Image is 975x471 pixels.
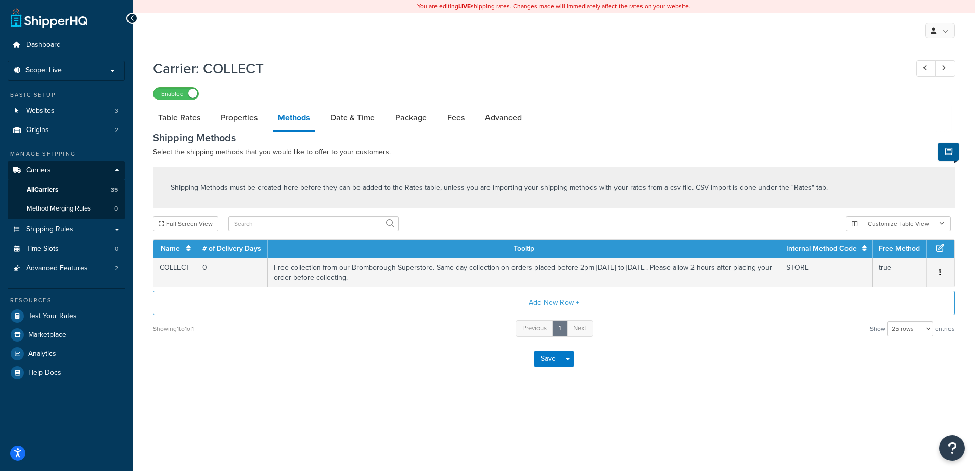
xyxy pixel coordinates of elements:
[522,323,547,333] span: Previous
[8,259,125,278] li: Advanced Features
[8,91,125,99] div: Basic Setup
[273,106,315,132] a: Methods
[114,204,118,213] span: 0
[115,107,118,115] span: 3
[153,88,198,100] label: Enabled
[8,161,125,219] li: Carriers
[26,225,73,234] span: Shipping Rules
[870,322,885,336] span: Show
[8,121,125,140] a: Origins2
[153,291,955,315] button: Add New Row +
[153,132,955,143] h3: Shipping Methods
[153,216,218,231] button: Full Screen View
[458,2,471,11] b: LIVE
[161,243,180,254] a: Name
[8,36,125,55] a: Dashboard
[27,186,58,194] span: All Carriers
[8,199,125,218] a: Method Merging Rules0
[26,245,59,253] span: Time Slots
[8,259,125,278] a: Advanced Features2
[26,126,49,135] span: Origins
[567,320,593,337] a: Next
[938,143,959,161] button: Show Help Docs
[8,296,125,305] div: Resources
[916,60,936,77] a: Previous Record
[153,258,196,287] td: COLLECT
[8,161,125,180] a: Carriers
[153,106,206,130] a: Table Rates
[846,216,951,231] button: Customize Table View
[390,106,432,130] a: Package
[8,326,125,344] a: Marketplace
[8,199,125,218] li: Method Merging Rules
[153,146,955,159] p: Select the shipping methods that you would like to offer to your customers.
[8,101,125,120] a: Websites3
[8,307,125,325] a: Test Your Rates
[939,435,965,461] button: Open Resource Center
[8,150,125,159] div: Manage Shipping
[26,166,51,175] span: Carriers
[8,220,125,239] a: Shipping Rules
[8,363,125,382] a: Help Docs
[27,204,91,213] span: Method Merging Rules
[935,60,955,77] a: Next Record
[153,322,194,336] div: Showing 1 to 1 of 1
[115,126,118,135] span: 2
[8,345,125,363] a: Analytics
[442,106,470,130] a: Fees
[325,106,380,130] a: Date & Time
[268,258,780,287] td: Free collection from our Bromborough Superstore. Same day collection on orders placed before 2pm ...
[873,240,927,258] th: Free Method
[216,106,263,130] a: Properties
[8,240,125,258] a: Time Slots0
[786,243,857,254] a: Internal Method Code
[552,320,568,337] a: 1
[26,41,61,49] span: Dashboard
[228,216,399,231] input: Search
[26,264,88,273] span: Advanced Features
[8,121,125,140] li: Origins
[28,350,56,358] span: Analytics
[153,59,897,78] h1: Carrier: COLLECT
[573,323,586,333] span: Next
[516,320,553,337] a: Previous
[534,351,562,367] button: Save
[115,245,118,253] span: 0
[480,106,527,130] a: Advanced
[196,240,268,258] th: # of Delivery Days
[28,312,77,321] span: Test Your Rates
[196,258,268,287] td: 0
[26,107,55,115] span: Websites
[935,322,955,336] span: entries
[28,331,66,339] span: Marketplace
[25,66,62,75] span: Scope: Live
[8,101,125,120] li: Websites
[171,182,828,193] p: Shipping Methods must be created here before they can be added to the Rates table, unless you are...
[268,240,780,258] th: Tooltip
[780,258,873,287] td: STORE
[873,258,927,287] td: true
[111,186,118,194] span: 35
[8,180,125,199] a: AllCarriers35
[8,240,125,258] li: Time Slots
[28,369,61,377] span: Help Docs
[115,264,118,273] span: 2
